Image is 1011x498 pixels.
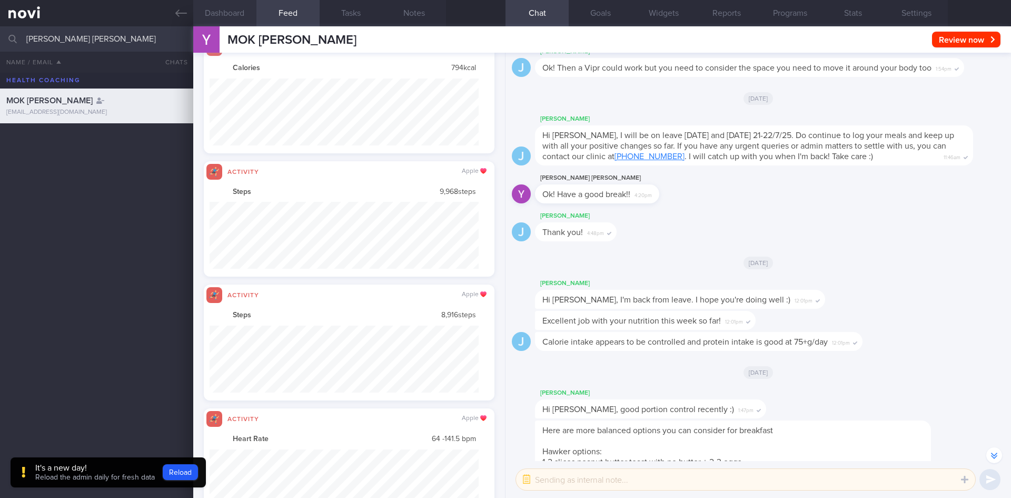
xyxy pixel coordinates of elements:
div: [PERSON_NAME] [535,387,798,399]
div: [PERSON_NAME] [PERSON_NAME] [535,172,691,184]
span: Thank you! [542,228,583,237]
span: 12:01pm [725,316,743,326]
span: [DATE] [744,257,774,269]
div: [PERSON_NAME] [535,210,648,222]
strong: Calories [233,64,260,73]
strong: Heart Rate [233,435,269,444]
span: Ok! Then a Vipr could work but you need to consider the space you need to move it around your bod... [542,64,931,72]
span: 1:47pm [738,404,754,414]
span: 794 kcal [451,64,476,73]
div: J [512,332,531,351]
span: 12:01pm [832,337,850,347]
div: J [512,147,531,166]
span: Ok! Have a good break!! [542,190,630,199]
a: [PHONE_NUMBER] [614,152,685,161]
div: J [512,58,531,77]
span: 12:01pm [795,295,812,305]
span: 11:46am [944,151,960,161]
span: MOK [PERSON_NAME] [6,96,93,105]
span: Hi [PERSON_NAME], good portion control recently :) [542,405,734,414]
div: Apple [462,168,487,175]
div: [PERSON_NAME] [535,113,1005,125]
span: Here are more balanced options you can consider for breakfast [542,426,773,435]
span: Reload the admin daily for fresh data [35,474,155,481]
span: 64 - 141.5 bpm [432,435,476,444]
div: [PERSON_NAME] [535,277,857,290]
span: Hi [PERSON_NAME], I will be on leave [DATE] and [DATE] 21-22/7/25. Do continue to log your meals ... [542,131,954,161]
span: 9,968 steps [440,188,476,197]
div: Apple [462,291,487,299]
span: 1-2 slices peanut butter toast with no butter + 2-3 eggs [542,458,741,466]
span: MOK [PERSON_NAME] [227,34,356,46]
button: Review now [932,32,1000,47]
div: Activity [222,167,264,175]
span: Excellent job with your nutrition this week so far! [542,317,721,325]
span: Hawker options: [542,447,602,456]
button: Reload [163,464,198,480]
div: Apple [462,415,487,423]
button: Chats [151,52,193,73]
div: Activity [222,414,264,423]
strong: Steps [233,311,251,320]
span: 4:48pm [587,227,604,237]
div: J [512,222,531,242]
div: Activity [222,290,264,299]
span: Calorie intake appears to be controlled and protein intake is good at 75+g/day [542,338,828,346]
span: 1:54pm [936,63,951,73]
span: 8,916 steps [441,311,476,320]
div: It's a new day! [35,463,155,473]
span: Hi [PERSON_NAME], I'm back from leave. I hope you're doing well :) [542,296,790,304]
strong: Steps [233,188,251,197]
div: [EMAIL_ADDRESS][DOMAIN_NAME] [6,109,187,116]
span: [DATE] [744,92,774,105]
span: [DATE] [744,366,774,379]
span: 4:20pm [635,189,652,199]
